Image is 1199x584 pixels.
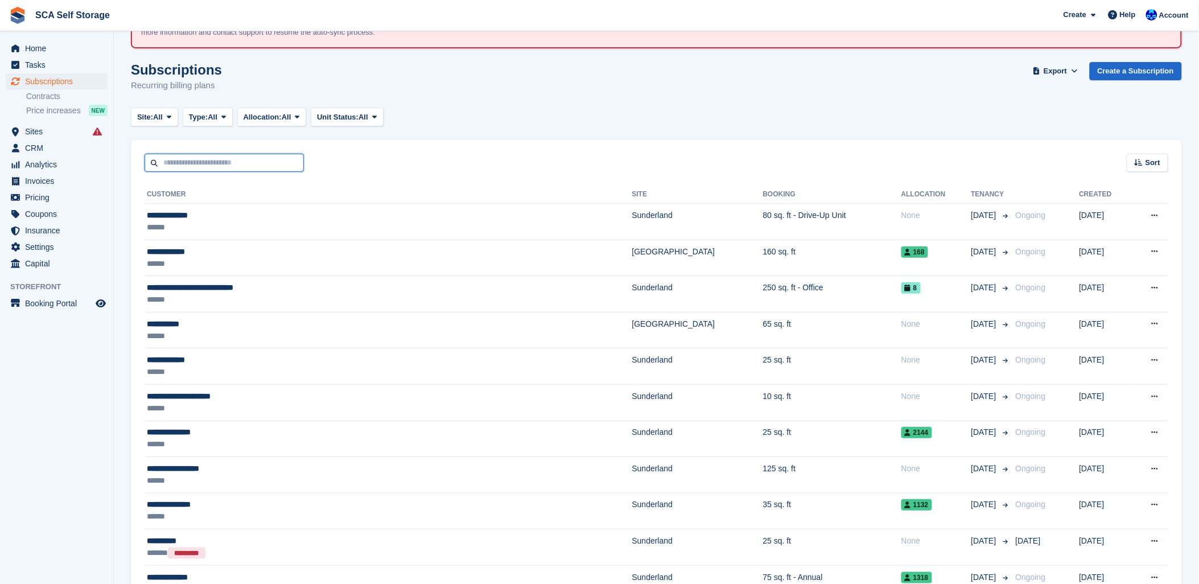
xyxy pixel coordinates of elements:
td: 125 sq. ft [763,457,901,493]
button: Export [1031,62,1081,81]
td: [DATE] [1079,529,1131,566]
span: Ongoing [1016,247,1046,256]
span: Sort [1146,157,1160,168]
td: [DATE] [1079,276,1131,312]
span: Allocation: [244,112,282,123]
span: Pricing [25,190,93,205]
span: [DATE] [1016,536,1041,545]
span: Ongoing [1016,355,1046,364]
span: [DATE] [971,318,999,330]
span: Subscriptions [25,73,93,89]
a: menu [6,157,108,172]
span: Ongoing [1016,283,1046,292]
button: Unit Status: All [311,108,383,126]
th: Tenancy [971,186,1011,204]
span: Home [25,40,93,56]
span: All [153,112,163,123]
span: Coupons [25,206,93,222]
td: [DATE] [1079,421,1131,457]
span: Invoices [25,173,93,189]
a: menu [6,57,108,73]
span: Ongoing [1016,427,1046,437]
span: Price increases [26,105,81,116]
span: [DATE] [971,246,999,258]
span: All [359,112,368,123]
img: Kelly Neesham [1146,9,1157,20]
span: [DATE] [971,209,999,221]
span: [DATE] [971,571,999,583]
span: Create [1064,9,1086,20]
span: [DATE] [971,426,999,438]
td: [DATE] [1079,385,1131,421]
a: menu [6,256,108,272]
td: 25 sq. ft [763,421,901,457]
h1: Subscriptions [131,62,222,77]
th: Booking [763,186,901,204]
span: [DATE] [971,535,999,547]
td: 80 sq. ft - Drive-Up Unit [763,204,901,240]
td: 35 sq. ft [763,493,901,529]
th: Created [1079,186,1131,204]
th: Site [632,186,763,204]
span: CRM [25,140,93,156]
td: [GEOGRAPHIC_DATA] [632,312,763,348]
span: Ongoing [1016,500,1046,509]
span: [DATE] [971,499,999,511]
span: Type: [189,112,208,123]
i: Smart entry sync failures have occurred [93,127,102,136]
span: Export [1044,65,1067,77]
div: None [901,354,971,366]
span: 8 [901,282,921,294]
span: Storefront [10,281,113,293]
span: 1318 [901,572,932,583]
a: menu [6,295,108,311]
div: None [901,535,971,547]
td: Sunderland [632,529,763,566]
span: Tasks [25,57,93,73]
a: menu [6,140,108,156]
td: Sunderland [632,385,763,421]
td: [DATE] [1079,240,1131,276]
span: [DATE] [971,282,999,294]
td: [DATE] [1079,312,1131,348]
a: menu [6,173,108,189]
span: Site: [137,112,153,123]
span: Ongoing [1016,392,1046,401]
td: 25 sq. ft [763,348,901,385]
span: Insurance [25,223,93,238]
span: Help [1120,9,1136,20]
a: Contracts [26,91,108,102]
td: 10 sq. ft [763,385,901,421]
a: Create a Subscription [1090,62,1182,81]
td: [DATE] [1079,348,1131,385]
span: [DATE] [971,463,999,475]
td: Sunderland [632,204,763,240]
div: NEW [89,105,108,116]
a: menu [6,190,108,205]
span: Ongoing [1016,573,1046,582]
th: Customer [145,186,632,204]
span: Booking Portal [25,295,93,311]
span: Unit Status: [317,112,359,123]
td: 65 sq. ft [763,312,901,348]
a: SCA Self Storage [31,6,114,24]
span: Sites [25,124,93,139]
button: Site: All [131,108,178,126]
td: [GEOGRAPHIC_DATA] [632,240,763,276]
span: [DATE] [971,354,999,366]
td: Sunderland [632,276,763,312]
td: Sunderland [632,348,763,385]
p: Recurring billing plans [131,79,222,92]
td: 160 sq. ft [763,240,901,276]
span: [DATE] [971,390,999,402]
span: Account [1159,10,1189,21]
td: 25 sq. ft [763,529,901,566]
td: [DATE] [1079,204,1131,240]
span: Settings [25,239,93,255]
div: None [901,463,971,475]
div: None [901,209,971,221]
td: [DATE] [1079,493,1131,529]
th: Allocation [901,186,971,204]
a: Price increases NEW [26,104,108,117]
a: menu [6,40,108,56]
